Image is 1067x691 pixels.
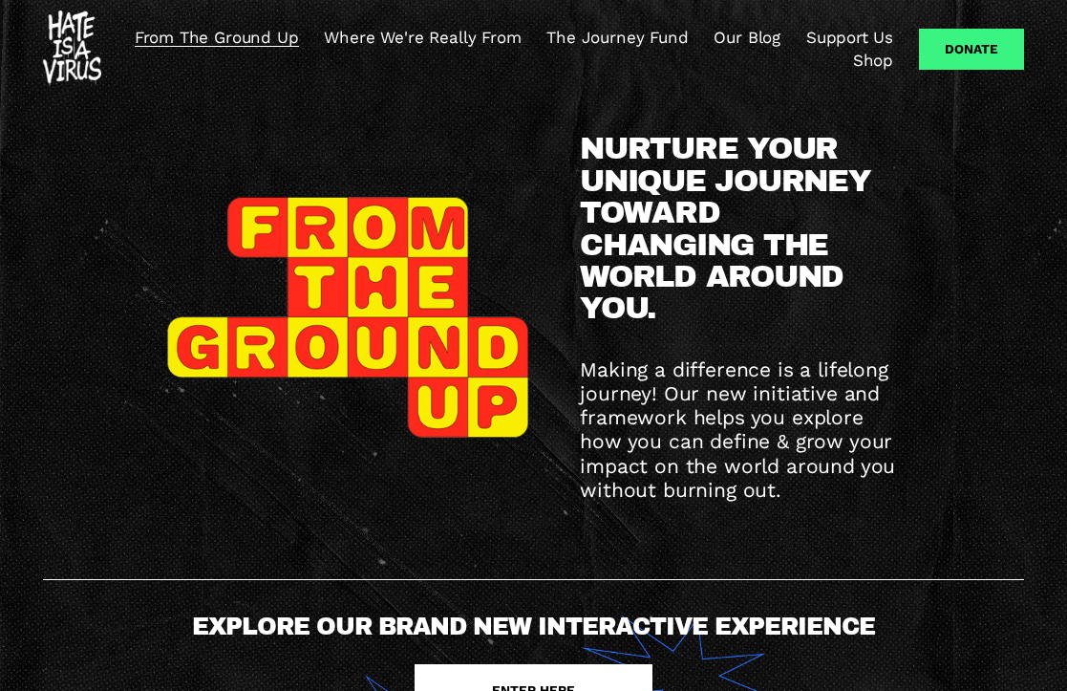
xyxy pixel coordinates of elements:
[546,26,688,49] a: The Journey Fund
[806,26,893,49] a: Support Us
[135,26,299,49] a: From The Ground Up
[167,615,901,640] h4: EXPLORE OUR BRAND NEW INTERACTIVE EXPERIENCE
[580,357,902,502] span: Making a difference is a lifelong journey! Our new initiative and framework helps you explore how...
[324,26,521,49] a: Where We're Really From
[43,11,101,87] img: #HATEISAVIRUS
[919,29,1024,70] a: Donate
[580,132,880,325] span: NURTURE YOUR UNIQUE JOURNEY TOWARD CHANGING THE WORLD AROUND YOU.
[853,49,893,72] a: Shop
[714,26,780,49] a: Our Blog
